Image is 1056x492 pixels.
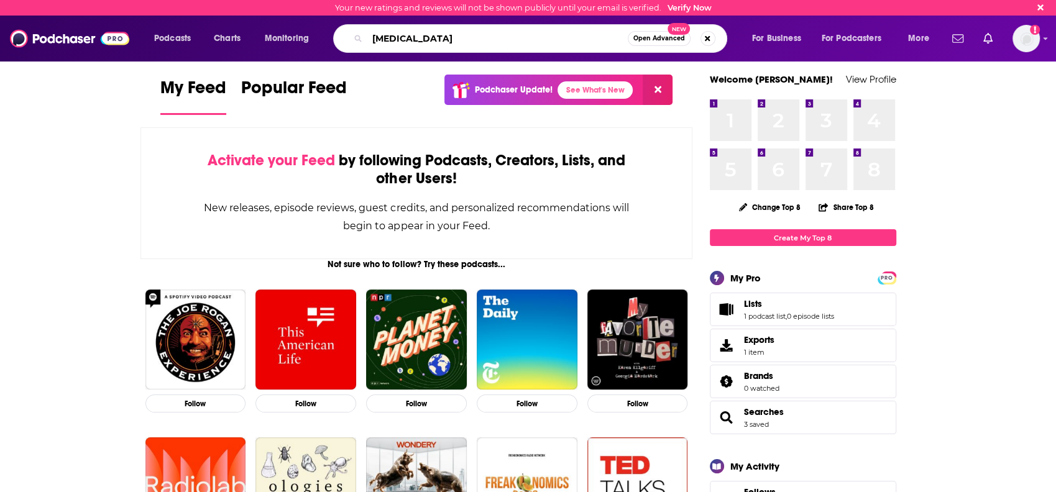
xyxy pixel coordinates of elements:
[558,81,633,99] a: See What's New
[203,152,630,188] div: by following Podcasts, Creators, Lists, and other Users!
[154,30,191,47] span: Podcasts
[710,365,896,398] span: Brands
[710,73,833,85] a: Welcome [PERSON_NAME]!
[714,373,739,390] a: Brands
[947,28,968,49] a: Show notifications dropdown
[255,394,356,412] button: Follow
[814,29,899,48] button: open menu
[208,151,335,170] span: Activate your Feed
[787,312,834,321] a: 0 episode lists
[366,394,467,412] button: Follow
[822,30,881,47] span: For Podcasters
[732,199,809,215] button: Change Top 8
[710,329,896,362] a: Exports
[668,3,712,12] a: Verify Now
[256,29,325,48] button: open menu
[160,77,226,115] a: My Feed
[744,334,774,345] span: Exports
[744,406,784,417] a: Searches
[366,289,467,390] img: Planet Money
[587,394,688,412] button: Follow
[241,77,347,106] span: Popular Feed
[1012,25,1040,52] img: User Profile
[710,229,896,246] a: Create My Top 8
[846,73,896,85] a: View Profile
[335,3,712,12] div: Your new ratings and reviews will not be shown publicly until your email is verified.
[160,77,226,106] span: My Feed
[345,24,739,53] div: Search podcasts, credits, & more...
[633,35,685,42] span: Open Advanced
[714,337,739,354] span: Exports
[978,28,998,49] a: Show notifications dropdown
[786,312,787,321] span: ,
[879,273,894,282] a: PRO
[367,29,628,48] input: Search podcasts, credits, & more...
[214,30,241,47] span: Charts
[744,312,786,321] a: 1 podcast list
[145,29,207,48] button: open menu
[744,348,774,357] span: 1 item
[1030,25,1040,35] svg: Email not verified
[145,394,246,412] button: Follow
[628,31,691,46] button: Open AdvancedNew
[265,30,309,47] span: Monitoring
[206,29,248,48] a: Charts
[908,30,929,47] span: More
[1012,25,1040,52] span: Logged in as Richard12080
[899,29,945,48] button: open menu
[752,30,801,47] span: For Business
[879,273,894,283] span: PRO
[743,29,817,48] button: open menu
[10,27,129,50] img: Podchaser - Follow, Share and Rate Podcasts
[744,384,779,393] a: 0 watched
[818,195,874,219] button: Share Top 8
[145,289,246,390] img: The Joe Rogan Experience
[477,289,577,390] img: The Daily
[730,272,761,284] div: My Pro
[714,301,739,318] a: Lists
[203,199,630,235] div: New releases, episode reviews, guest credits, and personalized recommendations will begin to appe...
[241,77,347,115] a: Popular Feed
[710,293,896,326] span: Lists
[730,460,779,472] div: My Activity
[255,289,356,390] img: This American Life
[475,84,553,95] p: Podchaser Update!
[744,370,779,381] a: Brands
[587,289,688,390] img: My Favorite Murder with Karen Kilgariff and Georgia Hardstark
[668,23,690,35] span: New
[744,298,762,309] span: Lists
[477,394,577,412] button: Follow
[710,401,896,434] span: Searches
[744,420,769,429] a: 3 saved
[744,370,773,381] span: Brands
[714,409,739,426] a: Searches
[140,259,693,270] div: Not sure who to follow? Try these podcasts...
[744,298,834,309] a: Lists
[1012,25,1040,52] button: Show profile menu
